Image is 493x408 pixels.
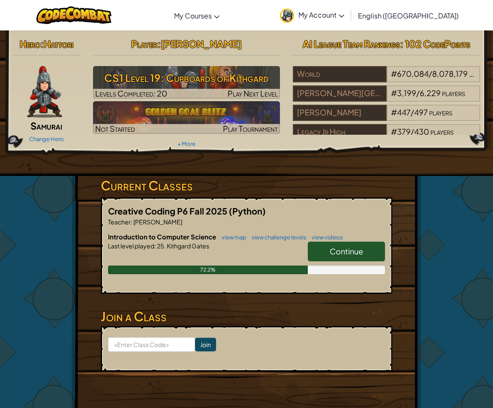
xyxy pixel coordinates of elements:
span: [PERSON_NAME] [161,38,242,50]
h3: Join a Class [101,307,392,326]
a: [PERSON_NAME][GEOGRAPHIC_DATA]#3,199/6,229players [293,94,480,103]
span: Creative Coding P6 Fall 2025 [108,206,229,216]
a: My Account [276,2,349,29]
span: Levels Completed: 20 [95,88,167,98]
a: My Courses [170,4,224,27]
span: / [416,88,420,98]
a: Not StartedPlay Tournament [93,101,280,134]
span: My Account [298,10,344,19]
span: : [157,38,161,50]
a: World#670,084/8,078,179players [293,74,480,84]
img: CodeCombat logo [36,6,111,24]
span: players [429,107,452,117]
span: players [430,127,454,136]
span: 25. [156,242,166,250]
a: English ([GEOGRAPHIC_DATA]) [354,4,463,27]
div: World [293,66,386,82]
span: Player [131,38,157,50]
input: Join [195,338,216,351]
span: AI League Team Rankings [303,38,400,50]
a: view map [217,234,246,241]
a: view videos [307,234,343,241]
span: Play Tournament [223,124,278,133]
a: Play Next Level [93,66,280,99]
span: : [40,38,44,50]
span: Hattori [44,38,73,50]
span: 497 [414,107,428,117]
a: + More [177,140,195,147]
span: / [429,69,432,79]
h3: CS1 Level 19: Cupboards of Kithgard [93,68,280,88]
span: 3,199 [397,88,416,98]
span: Kithgard Gates [166,242,209,250]
span: 447 [397,107,411,117]
div: [PERSON_NAME] [293,105,386,121]
span: Introduction to Computer Science [108,233,217,241]
span: English ([GEOGRAPHIC_DATA]) [358,11,459,20]
a: Legacy Jr High#379/430players [293,132,480,142]
span: 379 [397,127,411,136]
span: # [391,127,397,136]
img: CS1 Level 19: Cupboards of Kithgard [93,66,280,99]
img: Golden Goal [93,101,280,134]
span: Continue [330,246,363,256]
span: : 102 CodePoints [400,38,470,50]
span: Teacher [108,218,131,226]
a: view challenge levels [247,234,307,241]
span: 8,078,179 [432,69,468,79]
input: <Enter Class Code> [108,337,195,352]
div: Legacy Jr High [293,124,386,140]
span: # [391,69,397,79]
span: : [154,242,156,250]
span: [PERSON_NAME] [132,218,182,226]
div: [PERSON_NAME][GEOGRAPHIC_DATA] [293,85,386,102]
div: 72.2% [108,266,308,274]
span: (Python) [229,206,266,216]
span: Samurai [30,120,62,132]
span: 6,229 [420,88,441,98]
span: 430 [414,127,429,136]
h3: Current Classes [101,176,392,195]
img: avatar [280,9,294,23]
span: / [411,107,414,117]
span: Last level played [108,242,154,250]
span: : [131,218,132,226]
span: / [411,127,414,136]
span: players [442,88,465,98]
span: My Courses [174,11,212,20]
span: Not Started [95,124,135,133]
a: Change Hero [29,136,64,142]
a: [PERSON_NAME]#447/497players [293,113,480,123]
span: Hero [20,38,40,50]
img: samurai.pose.png [27,66,62,118]
span: 670,084 [397,69,429,79]
span: # [391,88,397,98]
span: # [391,107,397,117]
span: Play Next Level [228,88,278,98]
